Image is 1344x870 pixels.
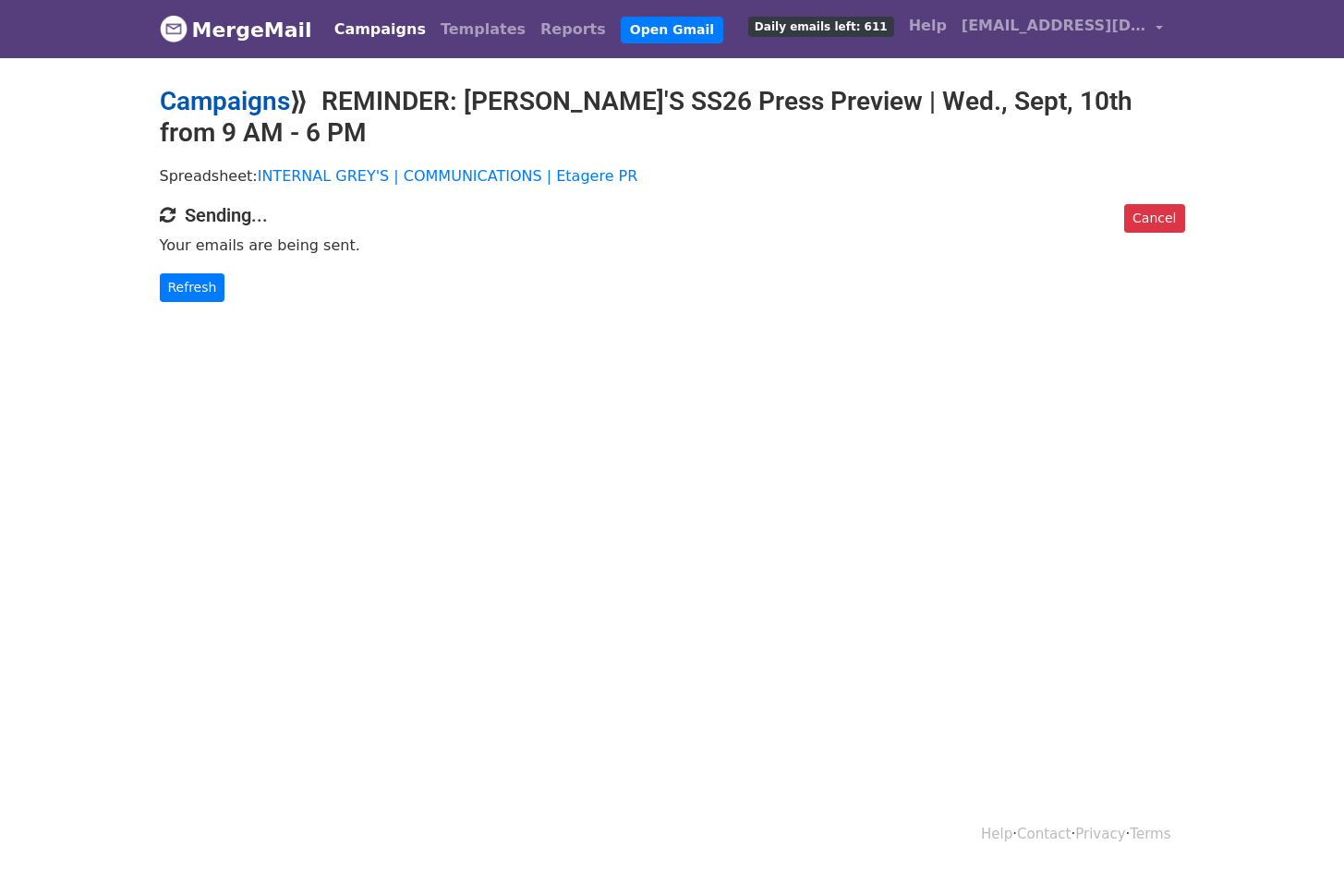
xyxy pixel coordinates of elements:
a: INTERNAL GREY'S | COMMUNICATIONS | Etagere PR [258,167,638,185]
a: Campaigns [327,11,433,48]
img: MergeMail logo [160,15,188,42]
a: Terms [1130,826,1170,842]
p: Your emails are being sent. [160,236,1185,255]
iframe: Chat Widget [1252,781,1344,870]
p: Spreadsheet: [160,166,1185,186]
a: Cancel [1124,204,1184,233]
h4: Sending... [160,204,1185,226]
a: Campaigns [160,86,290,116]
a: MergeMail [160,10,312,49]
a: Reports [533,11,613,48]
a: [EMAIL_ADDRESS][DOMAIN_NAME] [954,7,1170,51]
a: Help [981,826,1012,842]
a: Open Gmail [621,17,723,43]
a: Contact [1017,826,1071,842]
span: [EMAIL_ADDRESS][DOMAIN_NAME] [962,15,1146,37]
a: Templates [433,11,533,48]
h2: ⟫ REMINDER: [PERSON_NAME]'S SS26 Press Preview | Wed., Sept, 10th from 9 AM - 6 PM [160,86,1185,148]
a: Privacy [1075,826,1125,842]
a: Help [902,7,954,44]
span: Daily emails left: 611 [748,17,894,37]
a: Refresh [160,273,225,302]
a: Daily emails left: 611 [741,7,902,44]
